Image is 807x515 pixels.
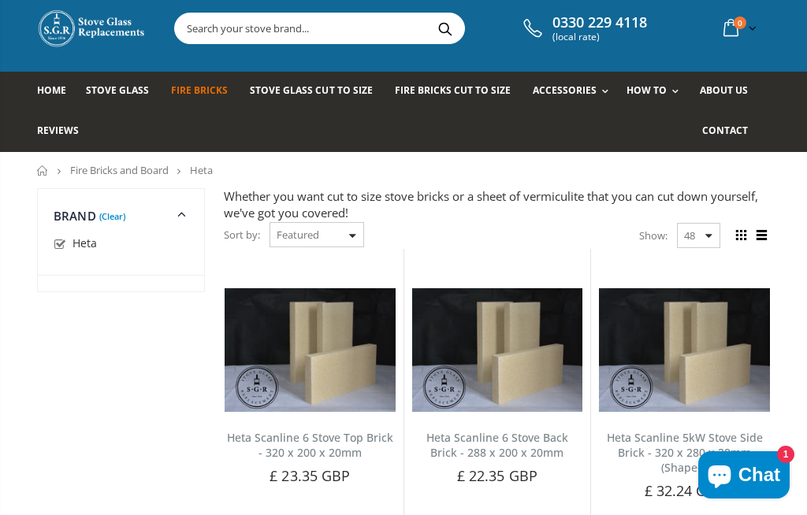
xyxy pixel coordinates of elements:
span: £ 32.24 GBP [645,481,725,500]
span: 0 [734,17,746,29]
span: Stove Glass [86,83,149,97]
span: How To [627,83,667,97]
a: Fire Bricks and Board [70,163,169,177]
span: Reviews [37,124,79,137]
span: Home [37,83,66,97]
span: Brand [54,208,96,224]
span: Heta [190,163,213,177]
input: Search your stove brand... [175,13,609,43]
span: Stove Glass Cut To Size [250,83,372,97]
span: Grid view [732,227,749,244]
a: Heta Scanline 5kW Stove Side Brick - 320 x 280 x 20mm (Shaped) [607,430,763,475]
a: Contact [702,112,760,152]
a: Fire Bricks [171,72,240,112]
span: Fire Bricks Cut To Size [395,83,511,97]
a: Stove Glass Cut To Size [250,72,384,112]
span: Contact [702,124,748,137]
span: Heta [73,235,97,250]
a: Home [37,165,49,176]
inbox-online-store-chat: Shopify online store chat [694,451,794,502]
button: Search [427,13,463,43]
img: Heta Scanline 6 Stove Back Brick [412,288,583,412]
a: Heta Scanline 6 Stove Back Brick - 288 x 200 x 20mm [426,430,568,460]
a: Accessories [533,72,616,112]
a: (Clear) [99,214,125,218]
a: Reviews [37,112,91,152]
img: Stove Glass Replacement [37,9,147,48]
img: Heta Scanline 6 Stove Top Brick [225,288,396,412]
span: £ 23.35 GBP [270,466,350,485]
span: About us [700,83,748,97]
a: How To [627,72,686,112]
img: Heta Scanline 5kW Stove Side Brick - 320 x 280 x 20mm (Shaped) [599,288,770,412]
span: Show: [639,223,668,248]
a: Home [37,72,78,112]
span: Fire Bricks [171,83,228,97]
a: Heta Scanline 6 Stove Top Brick - 320 x 200 x 20mm [227,430,393,460]
a: Stove Glass [86,72,161,112]
a: About us [700,72,760,112]
div: Whether you want cut to size stove bricks or a sheet of vermiculite that you can cut down yoursel... [224,188,770,221]
span: List view [753,227,770,244]
a: Fire Bricks Cut To Size [395,72,523,112]
span: £ 22.35 GBP [457,466,537,485]
span: Accessories [533,83,597,97]
span: Sort by: [224,221,260,249]
a: 0 [717,13,760,43]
